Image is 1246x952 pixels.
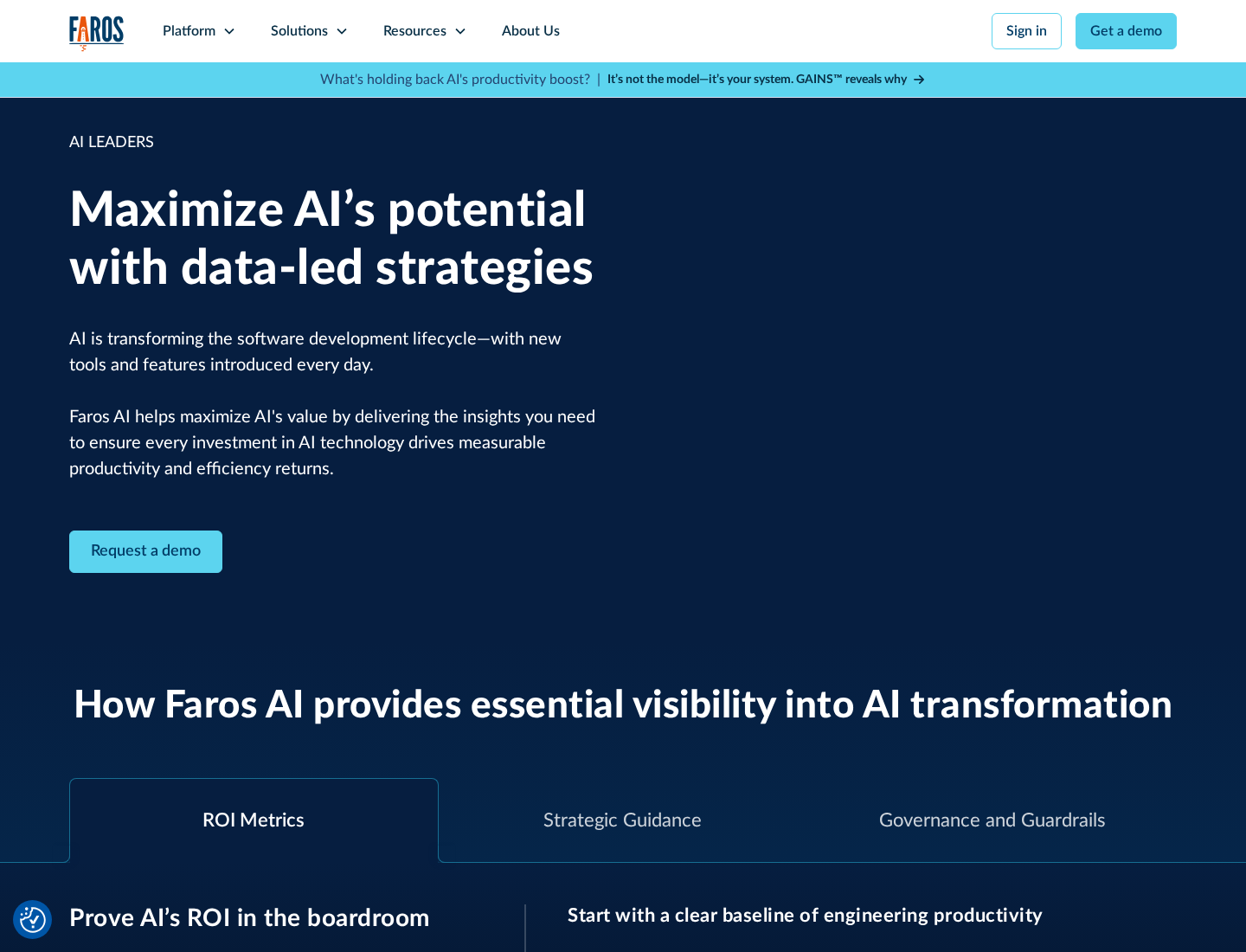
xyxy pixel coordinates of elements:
div: Governance and Guardrails [879,807,1106,835]
h3: Prove AI’s ROI in the boardroom [69,904,483,934]
button: Cookie Settings [20,907,46,933]
h1: Maximize AI’s potential with data-led strategies [69,183,597,299]
strong: It’s not the model—it’s your system. GAINS™ reveals why [607,74,907,86]
div: ROI Metrics [202,807,305,835]
a: It’s not the model—it’s your system. GAINS™ reveals why [607,71,926,89]
div: Strategic Guidance [543,807,702,835]
a: Contact Modal [69,531,222,573]
a: Get a demo [1076,13,1177,49]
h2: How Faros AI provides essential visibility into AI transformation [74,684,1173,730]
img: Revisit consent button [20,907,46,933]
a: home [69,16,125,51]
a: Sign in [992,13,1062,49]
p: AI is transforming the software development lifecycle—with new tools and features introduced ever... [69,326,597,482]
div: AI LEADERS [69,132,597,155]
div: Platform [163,21,215,42]
div: Solutions [271,21,328,42]
p: What's holding back AI's productivity boost? | [320,69,601,90]
h3: Start with a clear baseline of engineering productivity [568,904,1177,927]
div: Resources [383,21,446,42]
img: Logo of the analytics and reporting company Faros. [69,16,125,51]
